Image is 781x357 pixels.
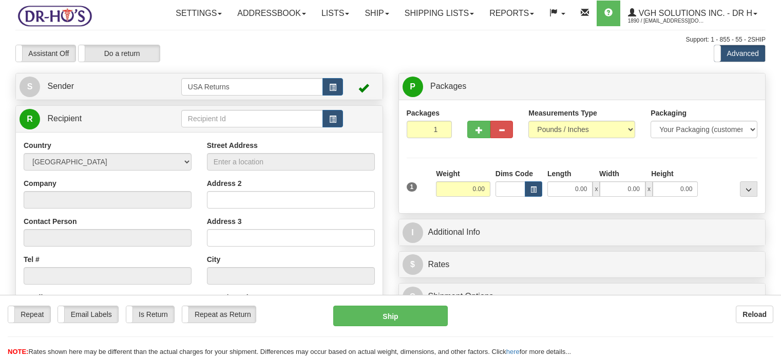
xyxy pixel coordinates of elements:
[168,1,230,26] a: Settings
[407,108,440,118] label: Packages
[15,35,766,44] div: Support: 1 - 855 - 55 - 2SHIP
[181,110,323,127] input: Recipient Id
[714,45,765,62] label: Advanced
[403,254,762,275] a: $Rates
[24,140,51,151] label: Country
[24,178,56,189] label: Company
[16,45,75,62] label: Assistant Off
[397,1,482,26] a: Shipping lists
[430,82,466,90] span: Packages
[181,78,323,96] input: Sender Id
[24,216,77,227] label: Contact Person
[357,1,396,26] a: Ship
[403,222,423,243] span: I
[506,348,520,355] a: here
[436,168,460,179] label: Weight
[207,153,375,171] input: Enter a location
[20,109,40,129] span: R
[8,348,28,355] span: NOTE:
[207,178,242,189] label: Address 2
[736,306,773,323] button: Reload
[207,140,258,151] label: Street Address
[403,287,423,307] span: O
[403,222,762,243] a: IAdditional Info
[79,45,160,62] label: Do a return
[207,216,242,227] label: Address 3
[645,181,653,197] span: x
[333,306,448,326] button: Ship
[407,182,417,192] span: 1
[403,286,762,307] a: OShipment Options
[20,76,181,97] a: S Sender
[58,306,118,323] label: Email Labels
[482,1,542,26] a: Reports
[496,168,533,179] label: Dims Code
[207,292,261,303] label: State / Province
[740,181,757,197] div: ...
[20,77,40,97] span: S
[20,108,163,129] a: R Recipient
[207,254,220,265] label: City
[636,9,752,17] span: VGH Solutions Inc. - Dr H
[8,306,50,323] label: Repeat
[620,1,765,26] a: VGH Solutions Inc. - Dr H 1890 / [EMAIL_ADDRESS][DOMAIN_NAME]
[182,306,256,323] label: Repeat as Return
[651,168,674,179] label: Height
[230,1,314,26] a: Addressbook
[126,306,174,323] label: Is Return
[651,108,687,118] label: Packaging
[742,310,767,318] b: Reload
[599,168,619,179] label: Width
[314,1,357,26] a: Lists
[528,108,597,118] label: Measurements Type
[24,292,43,303] label: Email
[47,82,74,90] span: Sender
[15,3,94,29] img: logo1890.jpg
[403,254,423,275] span: $
[403,76,762,97] a: P Packages
[628,16,705,26] span: 1890 / [EMAIL_ADDRESS][DOMAIN_NAME]
[593,181,600,197] span: x
[547,168,572,179] label: Length
[24,254,40,265] label: Tel #
[403,77,423,97] span: P
[47,114,82,123] span: Recipient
